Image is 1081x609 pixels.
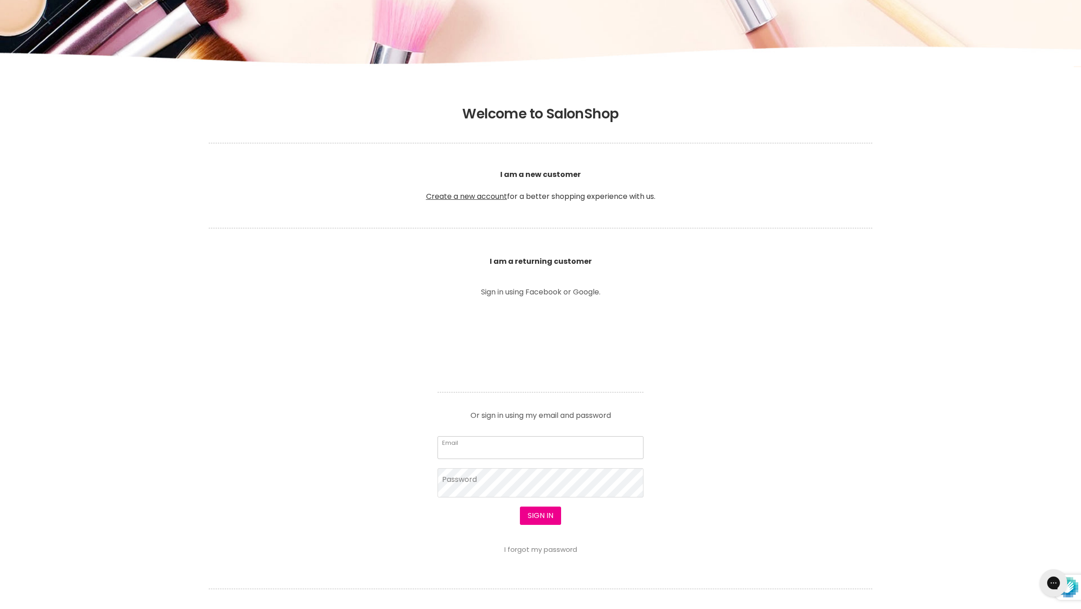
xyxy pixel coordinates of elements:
[209,147,872,224] p: for a better shopping experience with us.
[426,191,507,202] a: Create a new account
[504,545,577,554] a: I forgot my password
[500,169,581,180] b: I am a new customer
[438,405,643,419] p: Or sign in using my email and password
[438,288,643,296] p: Sign in using Facebook or Google.
[209,106,872,122] h1: Welcome to SalonShop
[490,256,592,267] b: I am a returning customer
[1035,566,1072,600] iframe: Gorgias live chat messenger
[520,507,561,525] button: Sign in
[438,309,643,378] iframe: Social Login Buttons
